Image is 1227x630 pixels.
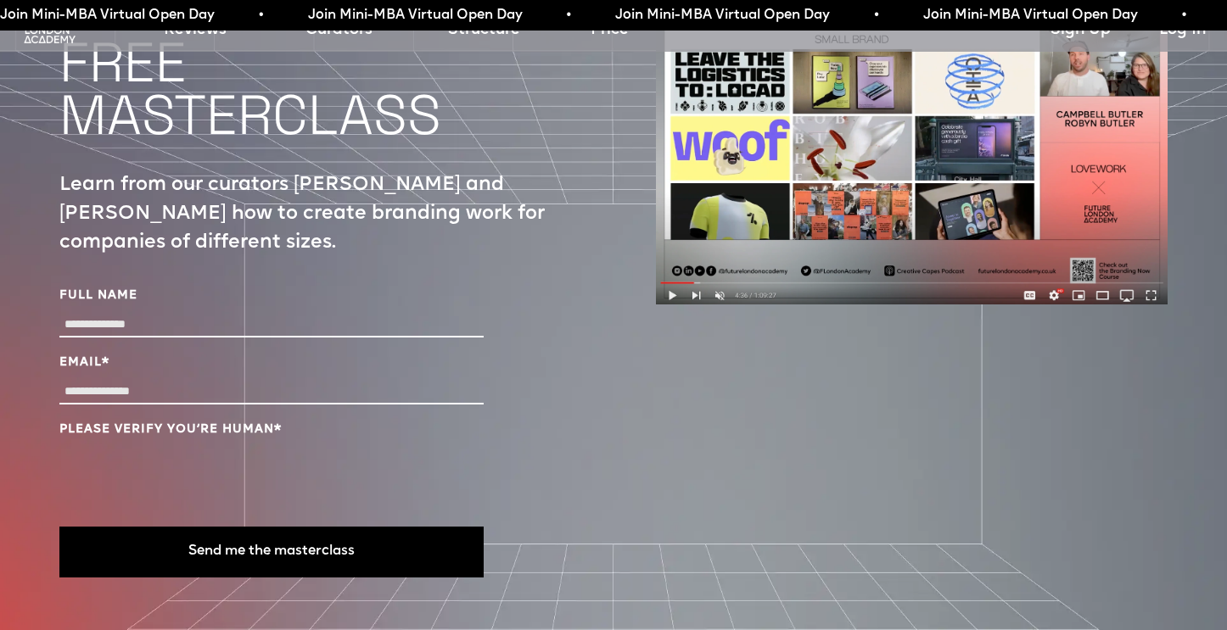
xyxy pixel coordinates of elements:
[873,3,878,27] span: •
[591,19,629,42] a: Price
[258,3,263,27] span: •
[59,171,571,258] p: Learn from our curators [PERSON_NAME] and [PERSON_NAME] how to create branding work for companies...
[59,20,458,159] h1: FREE MASTERCLASS
[59,421,484,438] label: Please verify you’re human
[59,527,484,577] button: Send me the masterclass
[305,19,373,42] a: Curators
[59,287,484,304] label: Full Name
[566,3,571,27] span: •
[59,354,484,371] label: Email
[1051,19,1111,42] a: Sign Up
[164,19,227,42] a: Reviews
[1181,3,1186,27] span: •
[59,447,317,513] iframe: reCAPTCHA
[1159,19,1206,42] a: Log In
[448,19,520,42] a: Structure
